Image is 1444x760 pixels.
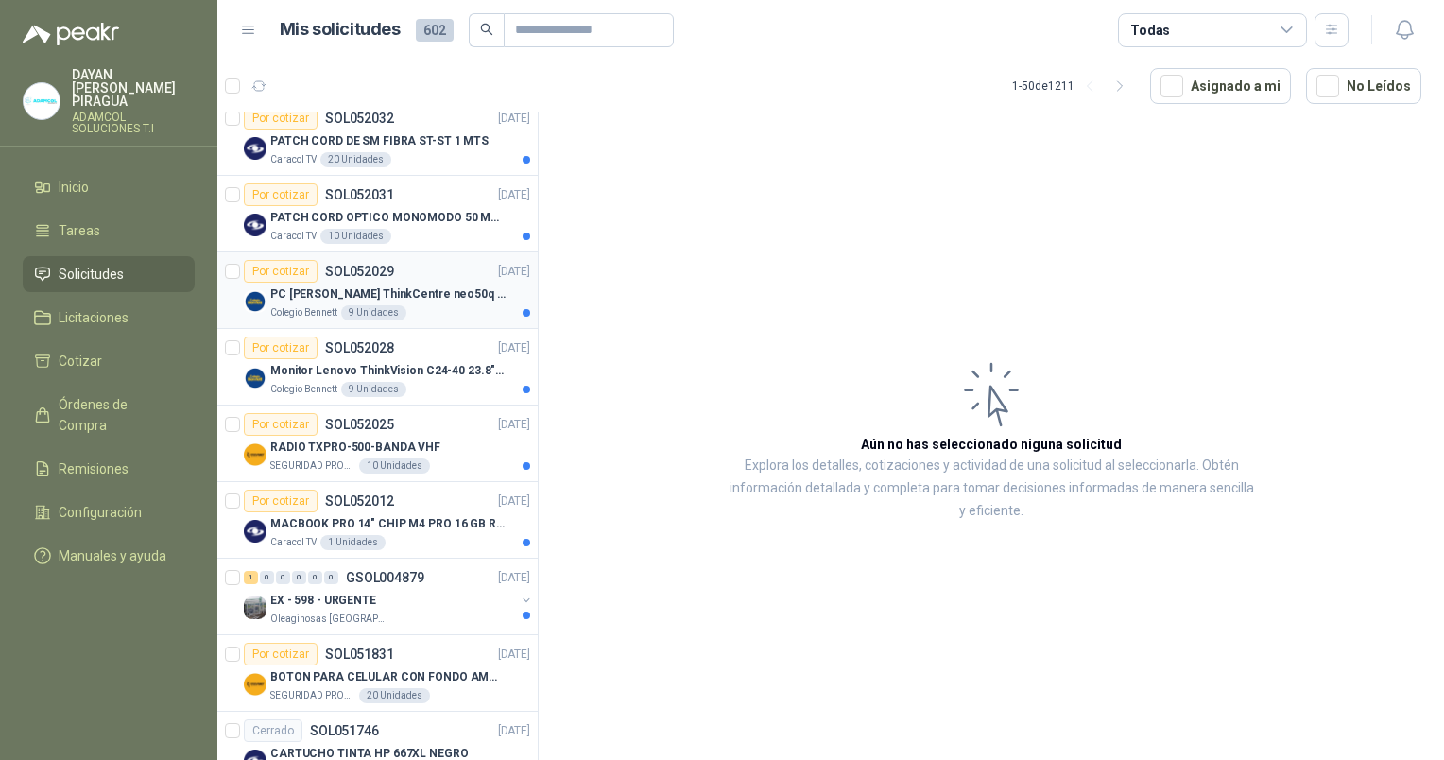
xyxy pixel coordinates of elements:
[244,520,266,543] img: Company Logo
[325,265,394,278] p: SOL052029
[217,482,538,559] a: Por cotizarSOL052012[DATE] Company LogoMACBOOK PRO 14" CHIP M4 PRO 16 GB RAM 1TBCaracol TV1 Unidades
[244,290,266,313] img: Company Logo
[59,351,102,371] span: Cotizar
[217,252,538,329] a: Por cotizarSOL052029[DATE] Company LogoPC [PERSON_NAME] ThinkCentre neo50q Gen 4 Core i5 16Gb 512...
[270,362,506,380] p: Monitor Lenovo ThinkVision C24-40 23.8" 3YW
[498,646,530,664] p: [DATE]
[244,260,318,283] div: Por cotizar
[72,112,195,134] p: ADAMCOL SOLUCIONES T.I
[1130,20,1170,41] div: Todas
[270,152,317,167] p: Caracol TV
[23,494,195,530] a: Configuración
[244,137,266,160] img: Company Logo
[270,668,506,686] p: BOTON PARA CELULAR CON FONDO AMARILLO
[270,439,440,457] p: RADIO TXPRO-500-BANDA VHF
[270,305,337,320] p: Colegio Bennett
[270,285,506,303] p: PC [PERSON_NAME] ThinkCentre neo50q Gen 4 Core i5 16Gb 512Gb SSD Win 11 Pro 3YW Con Teclado y Mouse
[23,169,195,205] a: Inicio
[270,132,489,150] p: PATCH CORD DE SM FIBRA ST-ST 1 MTS
[280,16,401,43] h1: Mis solicitudes
[217,635,538,712] a: Por cotizarSOL051831[DATE] Company LogoBOTON PARA CELULAR CON FONDO AMARILLOSEGURIDAD PROVISER LT...
[325,648,394,661] p: SOL051831
[728,455,1255,523] p: Explora los detalles, cotizaciones y actividad de una solicitud al seleccionarla. Obtén informaci...
[359,688,430,703] div: 20 Unidades
[23,256,195,292] a: Solicitudes
[324,571,338,584] div: 0
[59,502,142,523] span: Configuración
[244,673,266,696] img: Company Logo
[244,413,318,436] div: Por cotizar
[325,418,394,431] p: SOL052025
[217,176,538,252] a: Por cotizarSOL052031[DATE] Company LogoPATCH CORD OPTICO MONOMODO 50 MTSCaracol TV10 Unidades
[244,596,266,619] img: Company Logo
[1150,68,1291,104] button: Asignado a mi
[72,68,195,108] p: DAYAN [PERSON_NAME] PIRAGUA
[270,382,337,397] p: Colegio Bennett
[217,406,538,482] a: Por cotizarSOL052025[DATE] Company LogoRADIO TXPRO-500-BANDA VHFSEGURIDAD PROVISER LTDA10 Unidades
[341,382,406,397] div: 9 Unidades
[498,569,530,587] p: [DATE]
[498,339,530,357] p: [DATE]
[23,213,195,249] a: Tareas
[308,571,322,584] div: 0
[244,571,258,584] div: 1
[341,305,406,320] div: 9 Unidades
[498,416,530,434] p: [DATE]
[498,186,530,204] p: [DATE]
[320,229,391,244] div: 10 Unidades
[325,188,394,201] p: SOL052031
[59,307,129,328] span: Licitaciones
[1012,71,1135,101] div: 1 - 50 de 1211
[244,183,318,206] div: Por cotizar
[23,387,195,443] a: Órdenes de Compra
[23,23,119,45] img: Logo peakr
[59,545,166,566] span: Manuales y ayuda
[270,229,317,244] p: Caracol TV
[59,264,124,285] span: Solicitudes
[310,724,379,737] p: SOL051746
[59,220,100,241] span: Tareas
[59,458,129,479] span: Remisiones
[325,112,394,125] p: SOL052032
[416,19,454,42] span: 602
[23,538,195,574] a: Manuales y ayuda
[498,492,530,510] p: [DATE]
[270,612,389,627] p: Oleaginosas [GEOGRAPHIC_DATA][PERSON_NAME]
[270,592,376,610] p: EX - 598 - URGENTE
[861,434,1122,455] h3: Aún no has seleccionado niguna solicitud
[325,494,394,508] p: SOL052012
[270,209,506,227] p: PATCH CORD OPTICO MONOMODO 50 MTS
[23,343,195,379] a: Cotizar
[217,329,538,406] a: Por cotizarSOL052028[DATE] Company LogoMonitor Lenovo ThinkVision C24-40 23.8" 3YWColegio Bennett...
[244,443,266,466] img: Company Logo
[359,458,430,474] div: 10 Unidades
[292,571,306,584] div: 0
[244,719,302,742] div: Cerrado
[260,571,274,584] div: 0
[244,107,318,130] div: Por cotizar
[320,152,391,167] div: 20 Unidades
[244,490,318,512] div: Por cotizar
[217,99,538,176] a: Por cotizarSOL052032[DATE] Company LogoPATCH CORD DE SM FIBRA ST-ST 1 MTSCaracol TV20 Unidades
[270,458,355,474] p: SEGURIDAD PROVISER LTDA
[498,722,530,740] p: [DATE]
[270,535,317,550] p: Caracol TV
[23,300,195,336] a: Licitaciones
[59,394,177,436] span: Órdenes de Compra
[244,367,266,389] img: Company Logo
[270,688,355,703] p: SEGURIDAD PROVISER LTDA
[244,214,266,236] img: Company Logo
[59,177,89,198] span: Inicio
[23,451,195,487] a: Remisiones
[480,23,493,36] span: search
[346,571,424,584] p: GSOL004879
[1306,68,1421,104] button: No Leídos
[244,643,318,665] div: Por cotizar
[498,110,530,128] p: [DATE]
[320,535,386,550] div: 1 Unidades
[498,263,530,281] p: [DATE]
[276,571,290,584] div: 0
[24,83,60,119] img: Company Logo
[244,337,318,359] div: Por cotizar
[270,515,506,533] p: MACBOOK PRO 14" CHIP M4 PRO 16 GB RAM 1TB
